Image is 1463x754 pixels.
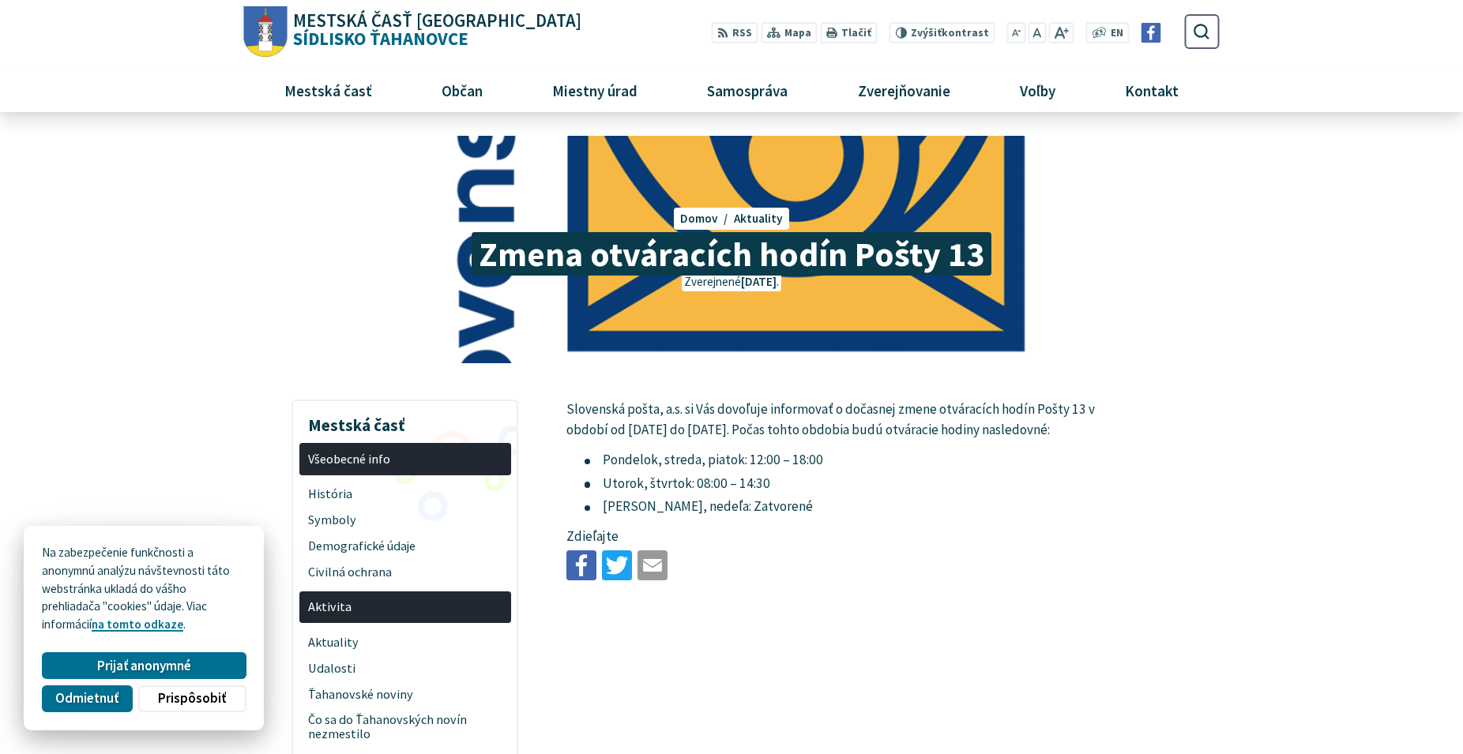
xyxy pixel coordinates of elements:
[679,69,817,111] a: Samospráva
[472,232,991,276] span: Zmena otváracích hodín Pošty 13
[42,652,246,679] button: Prijať anonymné
[299,443,511,475] a: Všeobecné info
[97,658,191,674] span: Prijať anonymné
[299,681,511,707] a: Ťahanovské noviny
[637,550,668,580] img: Zdieľať e-mailom
[524,69,667,111] a: Miestny úrad
[287,12,581,48] span: Sídlisko Ťahanovce
[42,685,132,712] button: Odmietnuť
[299,629,511,655] a: Aktuality
[734,211,783,226] a: Aktuality
[308,595,502,621] span: Aktivita
[732,25,752,42] span: RSS
[55,690,118,707] span: Odmietnuť
[299,591,511,624] a: Aktivita
[711,22,758,43] a: RSS
[1096,69,1207,111] a: Kontakt
[308,655,502,681] span: Udalosti
[138,685,246,712] button: Prispôsobiť
[889,22,995,43] button: Zvýšiťkontrast
[308,507,502,533] span: Symboly
[308,629,502,655] span: Aktuality
[1049,22,1074,43] button: Zväčšiť veľkosť písma
[682,273,781,291] p: Zverejnené .
[911,27,989,39] span: kontrast
[299,481,511,507] a: História
[1111,25,1123,42] span: EN
[308,533,502,559] span: Demografické údaje
[299,655,511,681] a: Udalosti
[1014,69,1061,111] span: Voľby
[1141,23,1161,43] img: Prejsť na Facebook stránku
[852,69,956,111] span: Zverejňovanie
[761,22,817,43] a: Mapa
[585,450,1100,471] li: Pondelok, streda, piatok: 12:00 – 18:00
[841,27,871,39] span: Tlačiť
[92,617,183,632] a: na tomto odkaze
[299,507,511,533] a: Symboly
[436,69,489,111] span: Občan
[299,404,511,437] h3: Mestská časť
[299,707,511,748] a: Čo sa do Ťahanovských novín nezmestilo
[308,446,502,472] span: Všeobecné info
[566,550,596,580] img: Zdieľať na Facebooku
[991,69,1084,111] a: Voľby
[42,544,246,634] p: Na zabezpečenie funkčnosti a anonymnú analýzu návštevnosti táto webstránka ukladá do vášho prehli...
[293,12,581,30] span: Mestská časť [GEOGRAPHIC_DATA]
[1029,22,1046,43] button: Nastaviť pôvodnú veľkosť písma
[829,69,979,111] a: Zverejňovanie
[279,69,378,111] span: Mestská časť
[585,474,1100,494] li: Utorok, štvrtok: 08:00 – 14:30
[566,400,1100,440] p: Slovenská pošta, a.s. si Vás dovoľuje informovať o dočasnej zmene otváracích hodín Pošty 13 v obd...
[566,527,1100,547] p: Zdieľajte
[701,69,794,111] span: Samospráva
[602,550,632,580] img: Zdieľať na Twitteri
[243,6,287,58] img: Prejsť na domovskú stránku
[784,25,811,42] span: Mapa
[413,69,512,111] a: Občan
[308,559,502,585] span: Civilná ochrana
[256,69,401,111] a: Mestská časť
[680,211,718,226] span: Domov
[680,211,734,226] a: Domov
[308,481,502,507] span: História
[585,497,1100,517] li: [PERSON_NAME], nedeľa: Zatvorené
[741,274,777,289] span: [DATE]
[1106,25,1127,42] a: EN
[308,681,502,707] span: Ťahanovské noviny
[911,26,942,39] span: Zvýšiť
[547,69,644,111] span: Miestny úrad
[820,22,877,43] button: Tlačiť
[299,559,511,585] a: Civilná ochrana
[1006,22,1025,43] button: Zmenšiť veľkosť písma
[299,533,511,559] a: Demografické údaje
[158,690,226,707] span: Prispôsobiť
[1119,69,1184,111] span: Kontakt
[308,707,502,748] span: Čo sa do Ťahanovských novín nezmestilo
[243,6,581,58] a: Logo Sídlisko Ťahanovce, prejsť na domovskú stránku.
